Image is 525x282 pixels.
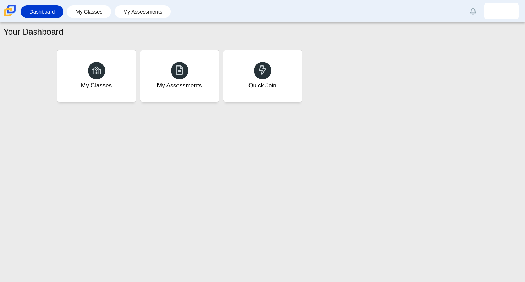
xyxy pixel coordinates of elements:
[496,6,507,17] img: azul.casiquez.cCnQ1I
[81,81,112,90] div: My Classes
[484,3,519,19] a: azul.casiquez.cCnQ1I
[3,26,63,38] h1: Your Dashboard
[24,5,60,18] a: Dashboard
[157,81,202,90] div: My Assessments
[223,50,302,102] a: Quick Join
[248,81,277,90] div: Quick Join
[70,5,108,18] a: My Classes
[118,5,168,18] a: My Assessments
[57,50,136,102] a: My Classes
[465,3,481,19] a: Alerts
[140,50,219,102] a: My Assessments
[3,13,17,19] a: Carmen School of Science & Technology
[3,3,17,18] img: Carmen School of Science & Technology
